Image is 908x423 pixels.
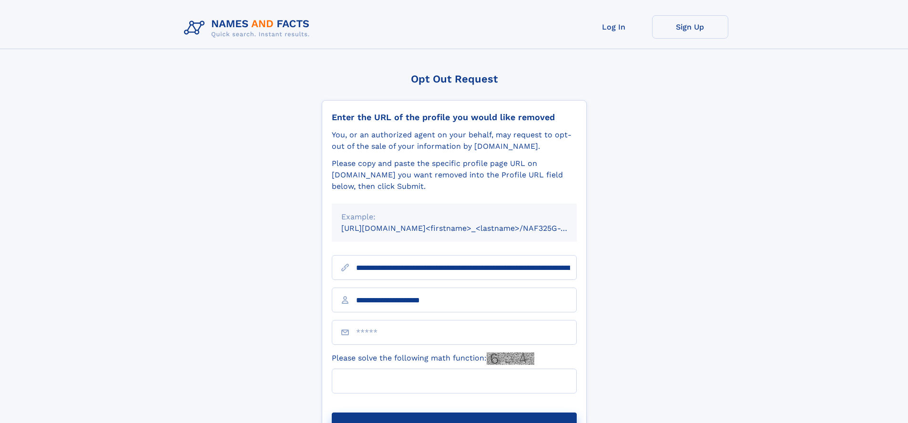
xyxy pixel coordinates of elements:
[576,15,652,39] a: Log In
[332,352,534,365] label: Please solve the following math function:
[341,211,567,223] div: Example:
[180,15,317,41] img: Logo Names and Facts
[341,224,595,233] small: [URL][DOMAIN_NAME]<firstname>_<lastname>/NAF325G-xxxxxxxx
[332,129,577,152] div: You, or an authorized agent on your behalf, may request to opt-out of the sale of your informatio...
[322,73,587,85] div: Opt Out Request
[332,158,577,192] div: Please copy and paste the specific profile page URL on [DOMAIN_NAME] you want removed into the Pr...
[652,15,728,39] a: Sign Up
[332,112,577,123] div: Enter the URL of the profile you would like removed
